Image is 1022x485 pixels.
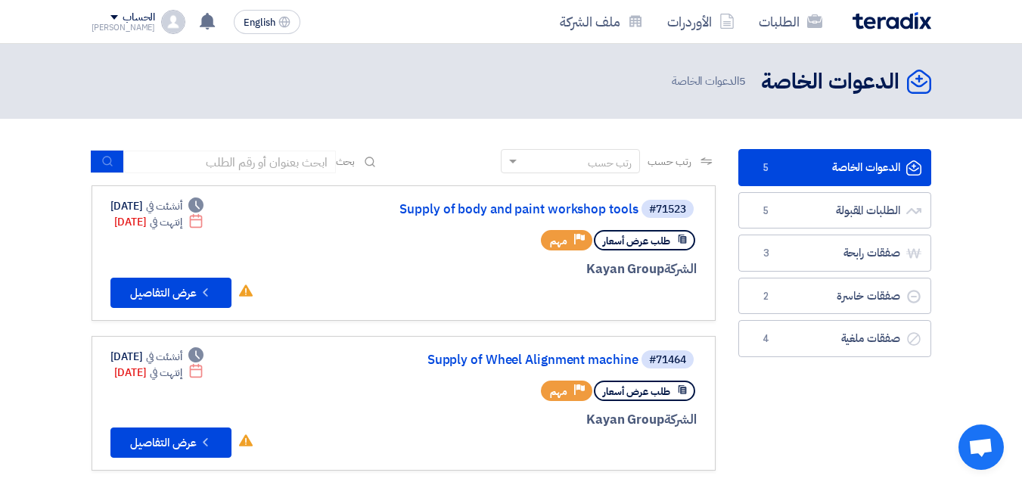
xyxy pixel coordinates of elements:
span: أنشئت في [146,198,182,214]
span: English [244,17,275,28]
span: مهم [550,234,567,248]
span: الشركة [664,410,697,429]
div: Kayan Group [333,410,697,430]
input: ابحث بعنوان أو رقم الطلب [124,151,336,173]
a: الدعوات الخاصة5 [738,149,931,186]
a: الطلبات المقبولة5 [738,192,931,229]
span: طلب عرض أسعار [603,234,670,248]
div: الحساب [123,11,155,24]
span: بحث [336,154,356,169]
a: Supply of body and paint workshop tools [336,203,638,216]
div: Open chat [958,424,1004,470]
img: profile_test.png [161,10,185,34]
span: الدعوات الخاصة [672,73,749,90]
div: [PERSON_NAME] [92,23,156,32]
span: إنتهت في [150,214,182,230]
a: ملف الشركة [548,4,655,39]
span: 2 [757,289,775,304]
button: عرض التفاصيل [110,278,231,308]
div: [DATE] [110,198,204,214]
span: 5 [757,160,775,176]
div: [DATE] [114,214,204,230]
a: الطلبات [747,4,834,39]
div: Kayan Group [333,260,697,279]
a: Supply of Wheel Alignment machine [336,353,638,367]
span: مهم [550,384,567,399]
a: صفقات خاسرة2 [738,278,931,315]
span: طلب عرض أسعار [603,384,670,399]
a: صفقات رابحة3 [738,235,931,272]
span: 3 [757,246,775,261]
button: عرض التفاصيل [110,427,231,458]
div: [DATE] [114,365,204,381]
span: أنشئت في [146,349,182,365]
div: [DATE] [110,349,204,365]
span: 5 [739,73,746,89]
span: الشركة [664,260,697,278]
span: 5 [757,204,775,219]
a: صفقات ملغية4 [738,320,931,357]
button: English [234,10,300,34]
img: Teradix logo [853,12,931,30]
a: الأوردرات [655,4,747,39]
div: #71523 [649,204,686,215]
span: 4 [757,331,775,347]
h2: الدعوات الخاصة [761,67,899,97]
div: رتب حسب [588,155,632,171]
div: #71464 [649,355,686,365]
span: إنتهت في [150,365,182,381]
span: رتب حسب [648,154,691,169]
